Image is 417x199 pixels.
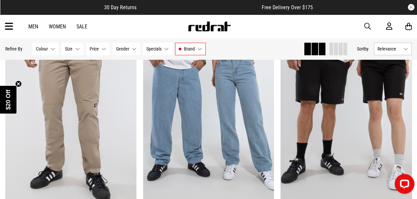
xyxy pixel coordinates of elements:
button: Close teaser [15,81,22,87]
button: Price [86,43,110,55]
button: Gender [112,43,140,55]
button: Brand [175,43,206,55]
p: Refine By [5,46,22,51]
span: Relevance [377,46,401,51]
button: Sortby [357,45,369,53]
iframe: Customer reviews powered by Trustpilot [150,4,249,11]
span: Specials [146,46,162,51]
a: Sale [76,23,87,30]
img: Redrat logo [188,21,231,31]
span: Size [65,46,73,51]
span: Gender [116,46,129,51]
button: Colour [32,43,59,55]
span: Price [90,46,99,51]
span: Colour [36,46,48,51]
a: Men [28,23,38,30]
button: Relevance [374,43,412,55]
button: Size [61,43,83,55]
iframe: LiveChat chat widget [389,171,417,199]
span: Free Delivery Over $175 [262,4,313,11]
span: 30 Day Returns [104,4,136,11]
a: Women [49,23,66,30]
span: $20 Off [5,89,12,110]
span: Brand [184,46,195,51]
button: Specials [143,43,172,55]
span: by [364,46,369,51]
